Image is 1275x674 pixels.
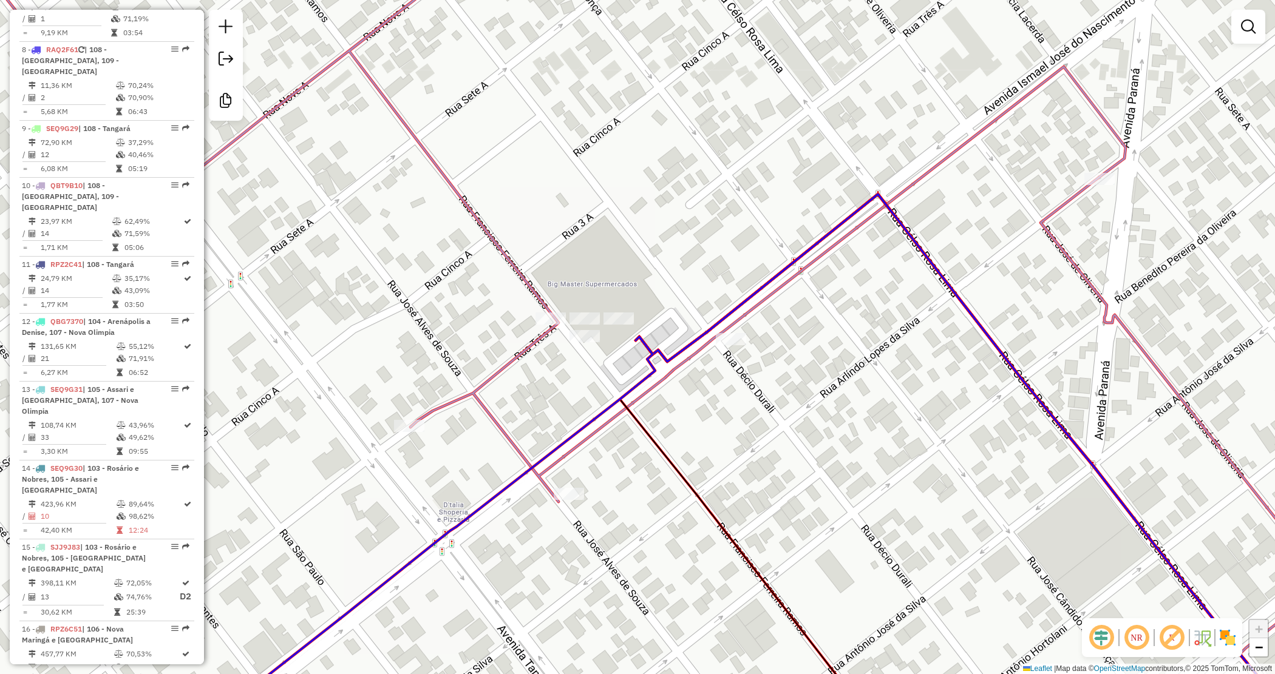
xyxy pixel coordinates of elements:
[40,431,116,443] td: 33
[114,664,123,671] i: % de utilização da cubagem
[22,589,28,604] td: /
[22,431,28,443] td: /
[29,218,36,225] i: Distância Total
[112,244,118,251] i: Tempo total em rota
[40,215,112,227] td: 23,97 KM
[22,92,28,104] td: /
[40,149,115,161] td: 12
[29,94,36,101] i: Total de Atividades
[29,151,36,158] i: Total de Atividades
[1255,639,1263,655] span: −
[22,366,28,379] td: =
[184,343,191,350] i: Rota otimizada
[180,590,191,604] p: D2
[112,230,121,237] i: % de utilização da cubagem
[171,385,178,393] em: Opções
[182,650,189,658] i: Rota otimizada
[127,136,189,149] td: 37,29%
[40,13,110,25] td: 1
[22,385,138,416] span: | 105 - Assari e [GEOGRAPHIC_DATA], 107 - Nova Olimpia
[22,181,119,212] span: 10 -
[50,385,83,394] span: SEQ9G31
[40,419,116,431] td: 108,74 KM
[29,230,36,237] i: Total de Atividades
[29,287,36,294] i: Total de Atividades
[40,136,115,149] td: 72,90 KM
[171,181,178,189] em: Opções
[117,513,126,520] i: % de utilização da cubagem
[22,241,28,254] td: =
[128,445,183,457] td: 09:55
[22,260,134,269] span: 11 -
[29,500,36,508] i: Distância Total
[128,431,183,443] td: 49,62%
[29,275,36,282] i: Distância Total
[114,608,120,616] i: Tempo total em rota
[116,165,122,172] i: Tempo total em rota
[40,366,116,379] td: 6,27 KM
[1218,628,1237,647] img: Exibir/Ocultar setores
[124,285,183,297] td: 43,09%
[171,45,178,53] em: Opções
[22,385,138,416] span: 13 -
[128,366,183,379] td: 06:52
[117,355,126,362] i: % de utilização da cubagem
[126,606,179,618] td: 25:39
[1249,638,1268,656] a: Zoom out
[78,124,131,133] span: | 108 - Tangará
[50,542,80,551] span: SJJ9J83
[1255,621,1263,636] span: +
[214,15,238,42] a: Nova sessão e pesquisa
[171,124,178,132] em: Opções
[22,181,119,212] span: | 108 - [GEOGRAPHIC_DATA], 109 - [GEOGRAPHIC_DATA]
[1192,628,1212,647] img: Fluxo de ruas
[171,260,178,268] em: Opções
[40,445,116,457] td: 3,30 KM
[128,524,183,536] td: 12:24
[171,464,178,471] em: Opções
[22,524,28,536] td: =
[116,82,125,89] i: % de utilização do peso
[1236,15,1260,39] a: Exibir filtros
[117,422,126,429] i: % de utilização do peso
[1094,664,1146,673] a: OpenStreetMap
[124,272,183,285] td: 35,17%
[40,648,114,660] td: 457,77 KM
[116,139,125,146] i: % de utilização do peso
[22,463,139,494] span: | 103 - Rosário e Nobres, 105 - Assari e [GEOGRAPHIC_DATA]
[22,624,133,644] span: 16 -
[40,352,116,365] td: 21
[112,287,121,294] i: % de utilização da cubagem
[127,79,189,92] td: 70,24%
[171,625,178,632] em: Opções
[40,285,112,297] td: 14
[114,650,123,658] i: % de utilização do peso
[124,215,183,227] td: 62,49%
[29,422,36,429] i: Distância Total
[1020,664,1275,674] div: Map data © contributors,© 2025 TomTom, Microsoft
[124,227,183,240] td: 71,59%
[127,149,189,161] td: 40,46%
[126,648,179,660] td: 70,53%
[22,27,28,39] td: =
[40,510,116,522] td: 10
[40,241,112,254] td: 1,71 KM
[40,606,114,618] td: 30,62 KM
[40,79,115,92] td: 11,36 KM
[29,355,36,362] i: Total de Atividades
[182,625,189,632] em: Rota exportada
[171,317,178,325] em: Opções
[22,298,28,311] td: =
[1157,623,1186,652] span: Exibir rótulo
[40,92,115,104] td: 2
[40,163,115,175] td: 6,08 KM
[50,260,82,269] span: RPZ2C41
[182,543,189,550] em: Rota exportada
[22,149,28,161] td: /
[184,275,191,282] i: Rota otimizada
[29,82,36,89] i: Distância Total
[22,463,139,494] span: 14 -
[22,624,133,644] span: | 106 - Nova Maringá e [GEOGRAPHIC_DATA]
[1087,623,1116,652] span: Ocultar deslocamento
[111,29,117,36] i: Tempo total em rota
